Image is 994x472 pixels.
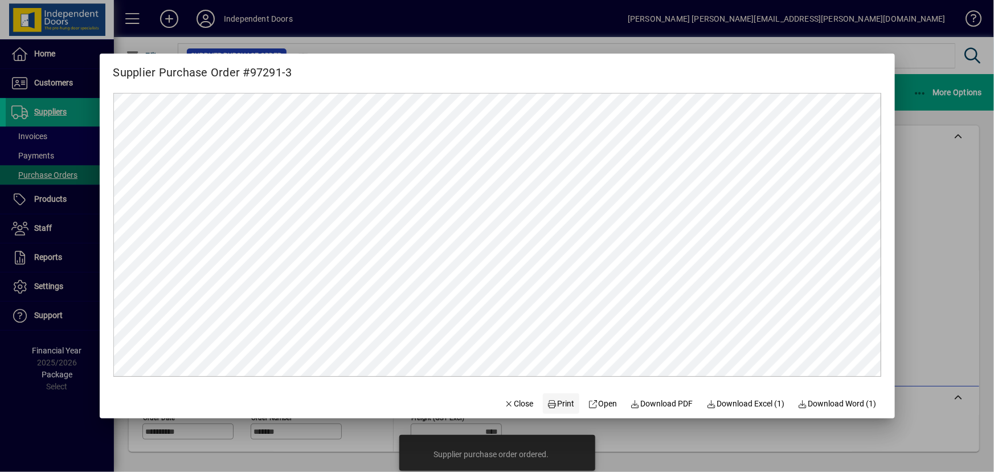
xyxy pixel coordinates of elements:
[547,398,575,410] span: Print
[798,398,877,410] span: Download Word (1)
[543,393,579,414] button: Print
[588,398,617,410] span: Open
[707,398,785,410] span: Download Excel (1)
[793,393,881,414] button: Download Word (1)
[631,398,693,410] span: Download PDF
[702,393,790,414] button: Download Excel (1)
[500,393,538,414] button: Close
[504,398,534,410] span: Close
[626,393,698,414] a: Download PDF
[584,393,622,414] a: Open
[100,54,306,82] h2: Supplier Purchase Order #97291-3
